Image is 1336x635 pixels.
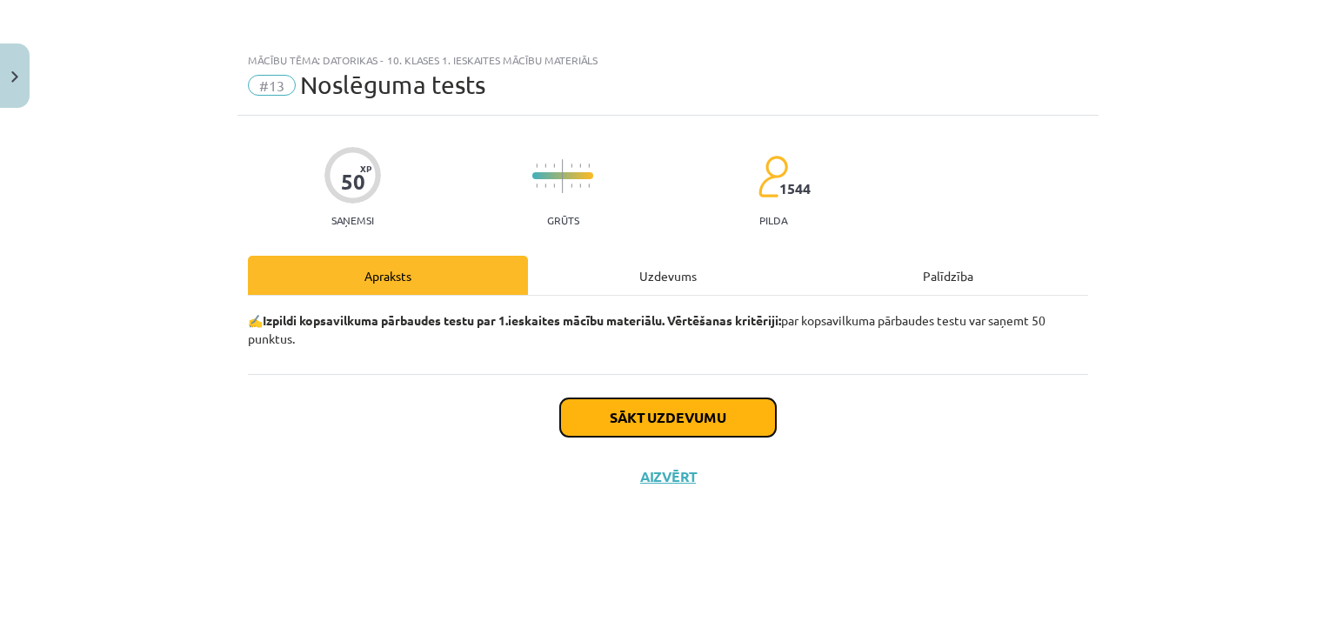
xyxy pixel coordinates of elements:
[324,214,381,226] p: Saņemsi
[248,54,1088,66] div: Mācību tēma: Datorikas - 10. klases 1. ieskaites mācību materiāls
[579,164,581,168] img: icon-short-line-57e1e144782c952c97e751825c79c345078a6d821885a25fce030b3d8c18986b.svg
[808,256,1088,295] div: Palīdzība
[536,164,538,168] img: icon-short-line-57e1e144782c952c97e751825c79c345078a6d821885a25fce030b3d8c18986b.svg
[635,468,701,485] button: Aizvērt
[360,164,371,173] span: XP
[263,312,781,328] b: Izpildi kopsavilkuma pārbaudes testu par 1.ieskaites mācību materiālu. Vērtēšanas kritēriji:
[248,256,528,295] div: Apraksts
[341,170,365,194] div: 50
[588,164,590,168] img: icon-short-line-57e1e144782c952c97e751825c79c345078a6d821885a25fce030b3d8c18986b.svg
[248,75,296,96] span: #13
[536,184,538,188] img: icon-short-line-57e1e144782c952c97e751825c79c345078a6d821885a25fce030b3d8c18986b.svg
[562,159,564,193] img: icon-long-line-d9ea69661e0d244f92f715978eff75569469978d946b2353a9bb055b3ed8787d.svg
[588,184,590,188] img: icon-short-line-57e1e144782c952c97e751825c79c345078a6d821885a25fce030b3d8c18986b.svg
[779,181,811,197] span: 1544
[528,256,808,295] div: Uzdevums
[571,164,572,168] img: icon-short-line-57e1e144782c952c97e751825c79c345078a6d821885a25fce030b3d8c18986b.svg
[571,184,572,188] img: icon-short-line-57e1e144782c952c97e751825c79c345078a6d821885a25fce030b3d8c18986b.svg
[758,155,788,198] img: students-c634bb4e5e11cddfef0936a35e636f08e4e9abd3cc4e673bd6f9a4125e45ecb1.svg
[553,164,555,168] img: icon-short-line-57e1e144782c952c97e751825c79c345078a6d821885a25fce030b3d8c18986b.svg
[579,184,581,188] img: icon-short-line-57e1e144782c952c97e751825c79c345078a6d821885a25fce030b3d8c18986b.svg
[759,214,787,226] p: pilda
[553,184,555,188] img: icon-short-line-57e1e144782c952c97e751825c79c345078a6d821885a25fce030b3d8c18986b.svg
[11,71,18,83] img: icon-close-lesson-0947bae3869378f0d4975bcd49f059093ad1ed9edebbc8119c70593378902aed.svg
[547,214,579,226] p: Grūts
[544,164,546,168] img: icon-short-line-57e1e144782c952c97e751825c79c345078a6d821885a25fce030b3d8c18986b.svg
[560,398,776,437] button: Sākt uzdevumu
[248,311,1088,348] p: ✍️ par kopsavilkuma pārbaudes testu var saņemt 50 punktus.
[300,70,485,99] span: Noslēguma tests
[544,184,546,188] img: icon-short-line-57e1e144782c952c97e751825c79c345078a6d821885a25fce030b3d8c18986b.svg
